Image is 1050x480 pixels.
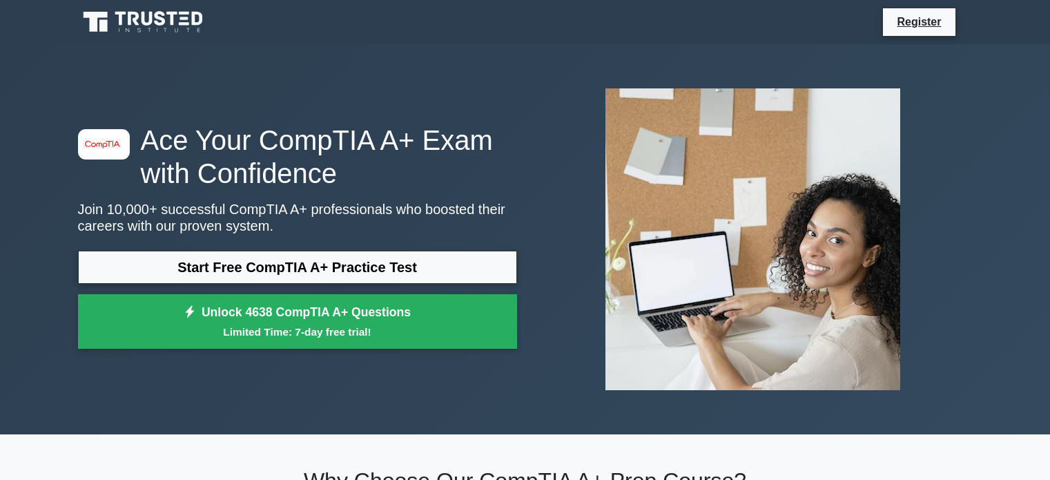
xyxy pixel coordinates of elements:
[78,201,517,234] p: Join 10,000+ successful CompTIA A+ professionals who boosted their careers with our proven system.
[78,251,517,284] a: Start Free CompTIA A+ Practice Test
[95,324,500,340] small: Limited Time: 7-day free trial!
[78,124,517,190] h1: Ace Your CompTIA A+ Exam with Confidence
[888,13,949,30] a: Register
[78,294,517,349] a: Unlock 4638 CompTIA A+ QuestionsLimited Time: 7-day free trial!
